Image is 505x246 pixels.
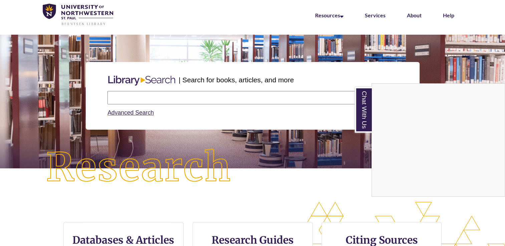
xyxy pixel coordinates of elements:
[355,87,372,133] a: Chat With Us
[43,4,113,26] img: UNWSP Library Logo
[315,12,343,18] a: Resources
[407,12,422,18] a: About
[372,84,505,196] iframe: Chat Widget
[371,83,505,197] div: Chat With Us
[443,12,454,18] a: Help
[365,12,386,18] a: Services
